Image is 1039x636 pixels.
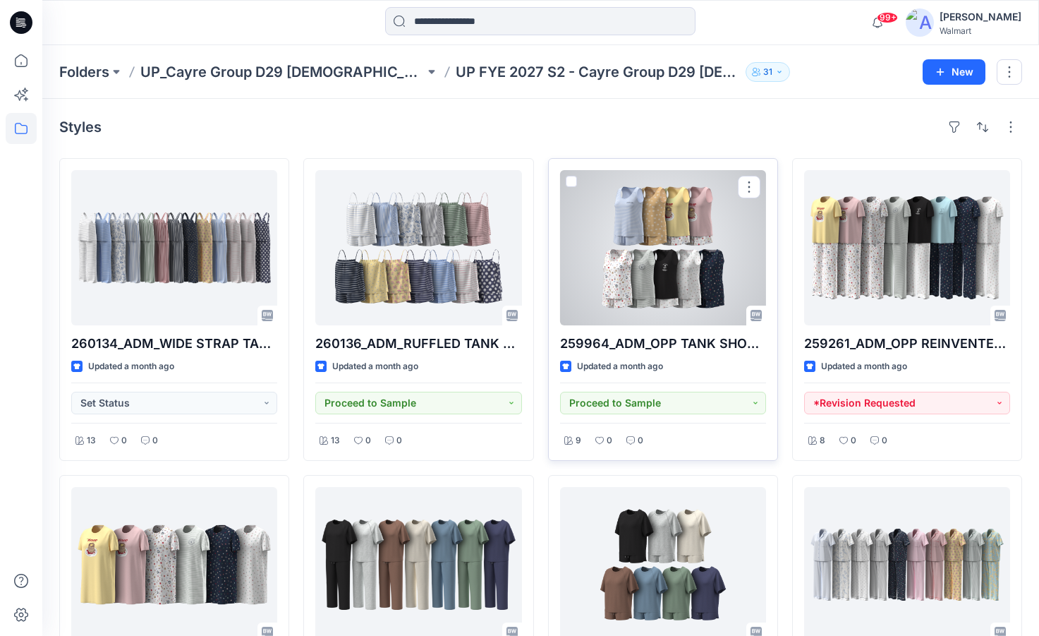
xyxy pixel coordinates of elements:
a: 260136_ADM_RUFFLED TANK W SHORT SET [315,170,521,325]
p: 260134_ADM_WIDE STRAP TANK W PANT SET [71,334,277,354]
p: 8 [820,433,825,448]
p: 13 [331,433,340,448]
p: 259964_ADM_OPP TANK SHORTY PJ SET [560,334,766,354]
span: 99+ [877,12,898,23]
div: Walmart [940,25,1021,36]
p: Updated a month ago [577,359,663,374]
p: 0 [607,433,612,448]
p: 260136_ADM_RUFFLED TANK W SHORT SET [315,334,521,354]
p: 259261_ADM_OPP REINVENTED PJ SET [804,334,1010,354]
p: UP FYE 2027 S2 - Cayre Group D29 [DEMOGRAPHIC_DATA] Sleepwear [456,62,740,82]
p: Updated a month ago [332,359,418,374]
p: 0 [638,433,643,448]
p: 13 [87,433,96,448]
p: Updated a month ago [88,359,174,374]
h4: Styles [59,119,102,136]
p: 0 [121,433,127,448]
p: 0 [365,433,371,448]
p: 9 [576,433,581,448]
img: avatar [906,8,934,37]
p: 0 [851,433,856,448]
a: 260134_ADM_WIDE STRAP TANK W PANT SET [71,170,277,325]
a: 259964_ADM_OPP TANK SHORTY PJ SET [560,170,766,325]
button: 31 [746,62,790,82]
button: New [923,59,985,85]
p: 0 [396,433,402,448]
p: 0 [882,433,887,448]
a: 259261_ADM_OPP REINVENTED PJ SET [804,170,1010,325]
p: 31 [763,64,772,80]
p: 0 [152,433,158,448]
p: Updated a month ago [821,359,907,374]
a: Folders [59,62,109,82]
div: [PERSON_NAME] [940,8,1021,25]
a: UP_Cayre Group D29 [DEMOGRAPHIC_DATA] Sleep/Loungewear [140,62,425,82]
